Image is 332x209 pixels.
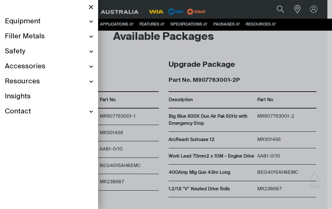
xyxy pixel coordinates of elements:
a: Resources [5,74,93,89]
a: Accessories [5,59,93,74]
span: Resources [5,77,40,86]
a: Contact [5,104,93,119]
a: Filler Metals [5,29,93,44]
a: Equipment [5,14,93,29]
span: Insights [5,92,31,101]
span: Accessories [5,62,45,71]
span: Filler Metals [5,32,45,41]
span: Equipment [5,17,40,26]
span: Safety [5,47,25,56]
a: Insights [5,89,93,104]
a: Safety [5,44,93,59]
span: Contact [5,107,31,116]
